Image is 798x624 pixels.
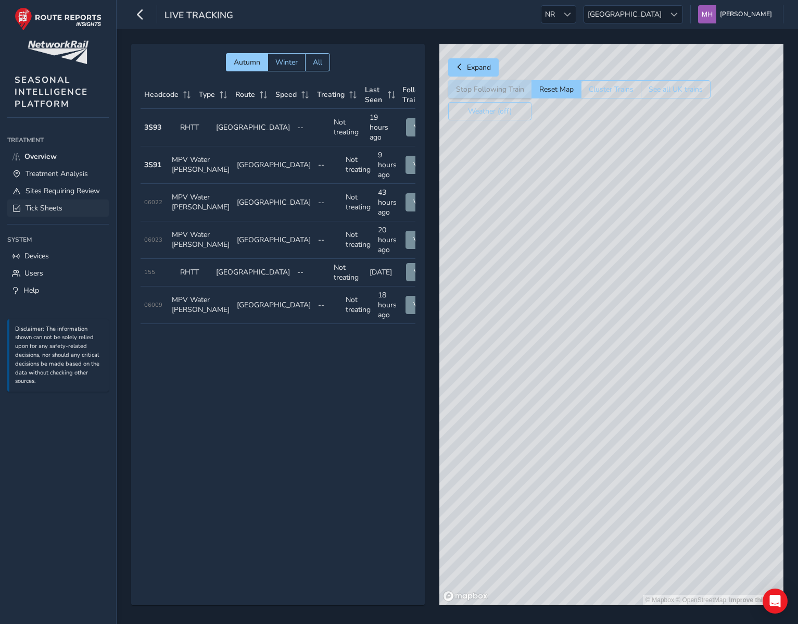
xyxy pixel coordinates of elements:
[406,118,438,136] button: View
[212,109,294,146] td: [GEOGRAPHIC_DATA]
[144,90,179,99] span: Headcode
[366,109,402,146] td: 19 hours ago
[7,265,109,282] a: Users
[15,7,102,31] img: rr logo
[314,286,342,324] td: --
[7,132,109,148] div: Treatment
[268,53,305,71] button: Winter
[168,286,233,324] td: MPV Water [PERSON_NAME]
[275,90,297,99] span: Speed
[164,9,233,23] span: Live Tracking
[144,160,161,170] strong: 3S91
[144,268,155,276] span: 155
[234,57,260,67] span: Autumn
[374,146,402,184] td: 9 hours ago
[199,90,215,99] span: Type
[365,85,384,105] span: Last Seen
[414,267,430,277] span: View
[15,74,88,110] span: SEASONAL INTELLIGENCE PLATFORM
[24,251,49,261] span: Devices
[374,184,402,221] td: 43 hours ago
[168,221,233,259] td: MPV Water [PERSON_NAME]
[24,152,57,161] span: Overview
[7,165,109,182] a: Treatment Analysis
[541,6,559,23] span: NR
[7,232,109,247] div: System
[233,221,314,259] td: [GEOGRAPHIC_DATA]
[144,122,161,132] strong: 3S93
[342,184,374,221] td: Not treating
[7,282,109,299] a: Help
[374,286,402,324] td: 18 hours ago
[226,53,268,71] button: Autumn
[406,193,438,211] button: View
[413,197,430,207] span: View
[584,6,665,23] span: [GEOGRAPHIC_DATA]
[698,5,776,23] button: [PERSON_NAME]
[406,263,438,281] button: View
[366,259,402,286] td: [DATE]
[330,109,366,146] td: Not treating
[23,285,39,295] span: Help
[448,102,531,120] button: Weather (off)
[144,236,162,244] span: 06023
[176,109,212,146] td: RHTT
[7,247,109,265] a: Devices
[176,259,212,286] td: RHTT
[7,199,109,217] a: Tick Sheets
[144,301,162,309] span: 06009
[413,235,430,245] span: View
[314,221,342,259] td: --
[26,186,100,196] span: Sites Requiring Review
[531,80,581,98] button: Reset Map
[212,259,294,286] td: [GEOGRAPHIC_DATA]
[26,203,62,213] span: Tick Sheets
[406,156,438,174] button: View
[168,184,233,221] td: MPV Water [PERSON_NAME]
[374,221,402,259] td: 20 hours ago
[414,122,430,132] span: View
[342,286,374,324] td: Not treating
[413,160,430,170] span: View
[698,5,716,23] img: diamond-layout
[7,148,109,165] a: Overview
[448,58,499,77] button: Expand
[26,169,88,179] span: Treatment Analysis
[144,198,162,206] span: 06022
[342,146,374,184] td: Not treating
[413,300,430,310] span: View
[581,80,641,98] button: Cluster Trains
[28,41,88,64] img: customer logo
[7,182,109,199] a: Sites Requiring Review
[235,90,255,99] span: Route
[342,221,374,259] td: Not treating
[305,53,330,71] button: All
[275,57,298,67] span: Winter
[314,184,342,221] td: --
[467,63,491,72] span: Expand
[233,184,314,221] td: [GEOGRAPHIC_DATA]
[294,109,330,146] td: --
[313,57,322,67] span: All
[406,231,438,249] button: View
[641,80,711,98] button: See all UK trains
[330,259,366,286] td: Not treating
[763,589,788,614] div: Open Intercom Messenger
[294,259,330,286] td: --
[314,146,342,184] td: --
[24,268,43,278] span: Users
[233,146,314,184] td: [GEOGRAPHIC_DATA]
[15,325,104,386] p: Disclaimer: The information shown can not be solely relied upon for any safety-related decisions,...
[720,5,772,23] span: [PERSON_NAME]
[402,85,427,105] span: Follow Train
[233,286,314,324] td: [GEOGRAPHIC_DATA]
[317,90,345,99] span: Treating
[168,146,233,184] td: MPV Water [PERSON_NAME]
[406,296,438,314] button: View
